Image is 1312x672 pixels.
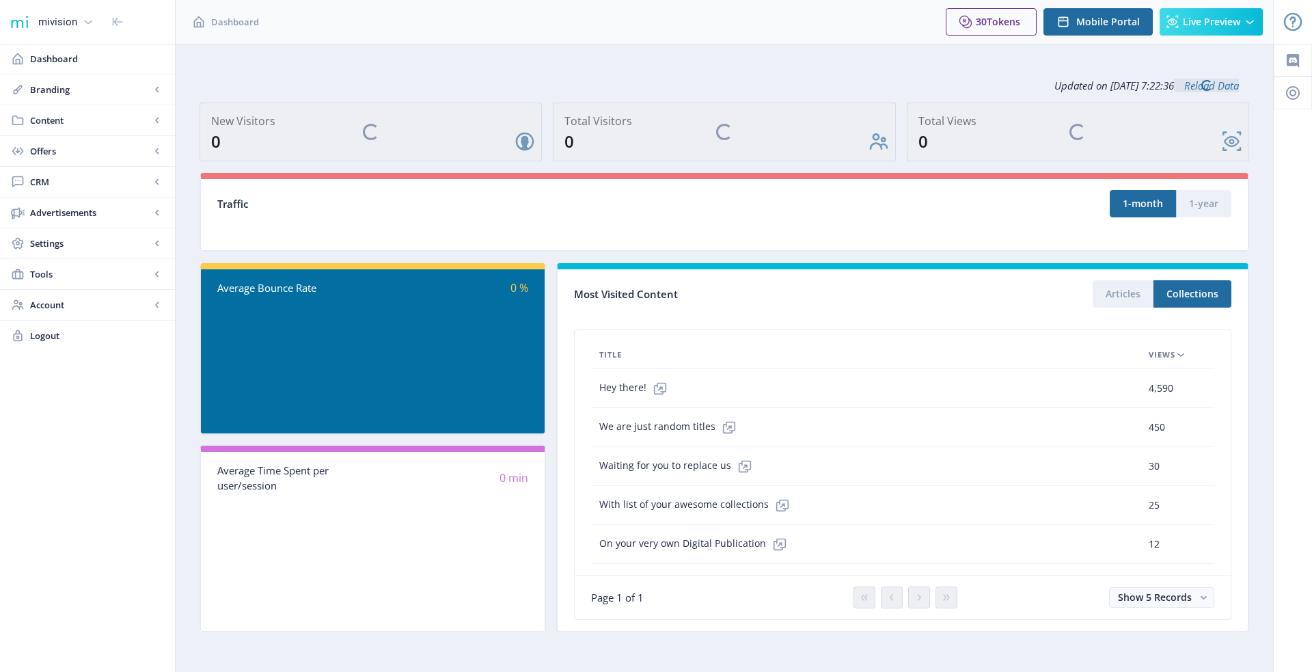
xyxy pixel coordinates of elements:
span: Page 1 of 1 [591,591,644,604]
button: 1-year [1176,190,1231,217]
span: Settings [30,237,150,250]
span: Account [30,298,150,312]
span: CRM [30,175,150,189]
div: 0 min [373,470,529,486]
div: Average Bounce Rate [217,280,373,296]
span: Tokens [987,15,1020,28]
button: Show 5 Records [1109,587,1214,608]
span: We are just random titles [599,414,743,441]
div: Most Visited Content [574,284,903,305]
button: Collections [1153,280,1231,308]
button: Mobile Portal [1043,8,1153,36]
button: 1-month [1110,190,1176,217]
span: Advertisements [30,206,150,219]
span: Dashboard [30,52,164,66]
span: Waiting for you to replace us [599,453,758,480]
span: Content [30,113,150,127]
a: Reload Data [1174,79,1239,92]
span: 30 [1149,458,1160,474]
span: With list of your awesome collections [599,492,796,519]
span: Views [1149,347,1175,363]
div: Traffic [217,196,724,212]
span: Mobile Portal [1076,16,1140,27]
div: Average Time Spent per user/session [217,463,373,494]
span: 25 [1149,497,1160,513]
span: 4,590 [1149,380,1173,397]
span: Dashboard [211,15,259,29]
span: Offers [30,144,150,158]
div: mivision [38,7,77,37]
span: Hey there! [599,375,674,402]
span: Logout [30,329,164,342]
span: Title [599,347,622,363]
div: Updated on [DATE] 7:22:36 [200,68,1249,103]
button: Articles [1093,280,1153,308]
span: 0 % [510,280,528,295]
span: 12 [1149,536,1160,552]
span: On your very own Digital Publication [599,530,793,558]
button: 30Tokens [946,8,1037,36]
span: Tools [30,267,150,281]
span: Branding [30,83,150,96]
button: Live Preview [1160,8,1263,36]
span: Show 5 Records [1118,591,1192,604]
span: 450 [1149,419,1165,435]
img: 1f20cf2a-1a19-485c-ac21-848c7d04f45b.png [8,11,30,33]
span: Live Preview [1183,16,1240,27]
